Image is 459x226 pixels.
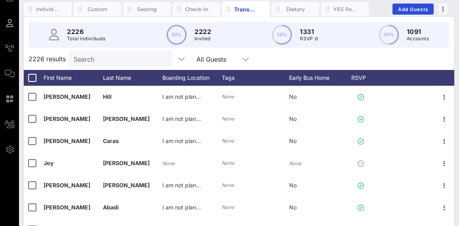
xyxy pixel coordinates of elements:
[103,204,119,211] span: Abadi
[196,56,226,63] div: All Guests
[103,70,162,86] div: Last Name
[162,182,252,188] span: I am not planning to take a shuttle.
[44,70,103,86] div: First Name
[289,93,297,100] span: No
[44,115,90,122] span: [PERSON_NAME]
[194,27,211,36] p: 2222
[36,6,60,13] div: Individuals
[222,116,234,122] i: None
[162,115,252,122] span: I am not planning to take a shuttle.
[222,94,234,100] i: None
[44,204,90,211] span: [PERSON_NAME]
[407,27,429,36] p: 1091
[289,137,297,144] span: No
[222,70,289,86] div: Tags
[162,204,252,211] span: I am not planning to take a shuttle.
[185,6,208,13] div: Check-In
[103,137,119,144] span: Caras
[103,93,112,100] span: Hill
[44,93,90,100] span: [PERSON_NAME]
[284,6,307,13] div: Dietary
[222,160,234,166] i: None
[349,70,376,86] div: RSVP
[67,35,106,43] p: Total Individuals
[162,70,222,86] div: Boarding Location
[103,182,150,188] span: [PERSON_NAME]
[289,115,297,122] span: No
[407,35,429,43] p: Accounts
[289,204,297,211] span: No
[44,182,90,188] span: [PERSON_NAME]
[135,6,159,13] div: Seating
[192,51,255,67] div: All Guests
[162,93,252,100] span: I am not planning to take a shuttle.
[44,160,53,166] span: Joy
[333,6,357,13] div: YES Rsvps
[222,182,234,188] i: None
[289,160,302,166] i: None
[29,54,66,64] span: 2226 results
[103,160,150,166] span: [PERSON_NAME]
[44,137,90,144] span: [PERSON_NAME]
[289,70,349,86] div: Early Bus Home
[398,6,429,12] span: Add Guests
[162,160,175,166] i: None
[300,27,318,36] p: 1331
[234,5,258,13] div: Transportation
[392,4,434,15] button: Add Guests
[289,182,297,188] span: No
[103,115,150,122] span: [PERSON_NAME]
[194,35,211,43] p: Invited
[162,137,252,144] span: I am not planning to take a shuttle.
[222,138,234,144] i: None
[222,204,234,210] i: None
[300,35,318,43] p: RSVP`d
[67,27,106,36] p: 2226
[86,6,109,13] div: Custom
